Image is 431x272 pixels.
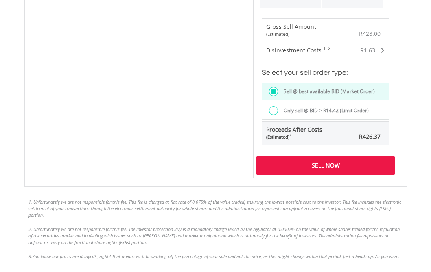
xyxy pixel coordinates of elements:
[266,23,316,37] div: Gross Sell Amount
[289,30,291,35] sup: 3
[32,253,399,259] span: You know our prices are delayed*, right? That means we’ll be working off the percentage of your s...
[279,106,369,115] label: Only sell @ BID ≥ R14.42 (Limit Order)
[28,253,403,260] li: 3.
[360,46,375,54] span: R1.63
[266,126,322,140] span: Proceeds After Costs
[359,133,381,140] span: R426.37
[256,156,395,175] div: Sell Now
[266,46,322,54] span: Disinvestment Costs
[289,133,291,138] sup: 3
[359,30,381,37] span: R428.00
[262,67,390,78] h3: Select your sell order type:
[323,46,330,51] sup: 1, 2
[28,226,403,245] li: 2. Unfortunately we are not responsible for this fee. The investor protection levy is a mandatory...
[266,31,316,37] div: (Estimated)
[279,87,375,96] label: Sell @ best available BID (Market Order)
[28,199,403,218] li: 1. Unfortunately we are not responsible for this fee. This fee is charged at flat rate of 0.075% ...
[266,134,322,140] div: (Estimated)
